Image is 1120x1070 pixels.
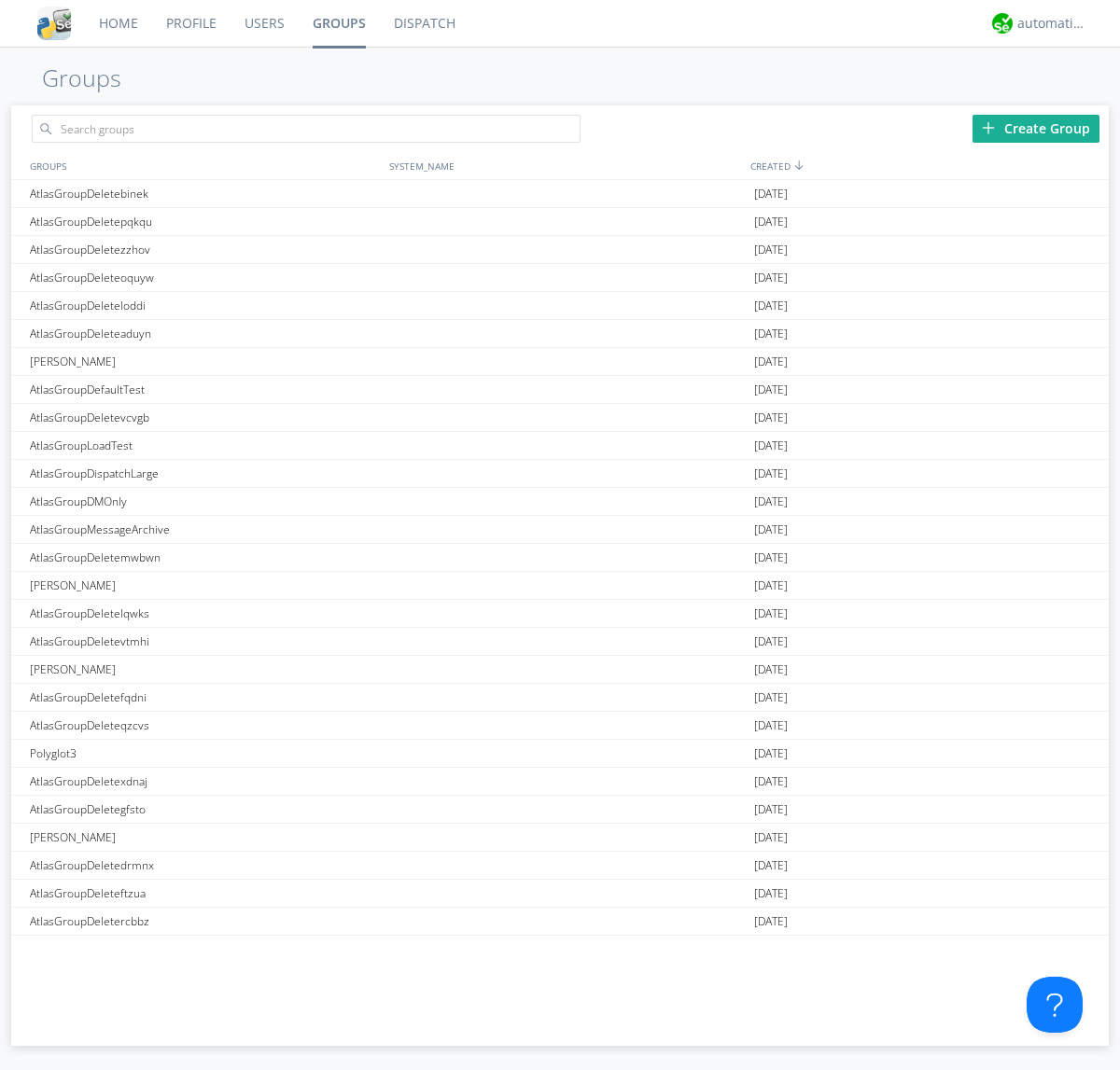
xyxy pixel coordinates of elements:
div: AtlasGroupDeletevtmhi [25,628,385,655]
span: [DATE] [754,936,788,964]
div: AtlasGroupDeletegfsto [25,796,385,823]
a: [PERSON_NAME][DATE] [11,348,1109,376]
a: AtlasGroupDeletehlpaj[DATE] [11,936,1109,964]
div: CREATED [746,152,1109,179]
div: SYSTEM_NAME [385,152,746,179]
a: AtlasGroupDeletedrmnx[DATE] [11,852,1109,880]
a: AtlasGroupDeletepqkqu[DATE] [11,208,1109,236]
div: AtlasGroupDeleteqzcvs [25,712,385,739]
a: AtlasGroupLoadTest[DATE] [11,432,1109,460]
span: [DATE] [754,852,788,880]
a: AtlasGroupDeletevcvgb[DATE] [11,404,1109,432]
div: AtlasGroupDeletezzhov [25,236,385,263]
span: [DATE] [754,404,788,432]
span: [DATE] [754,796,788,824]
div: AtlasGroupDeletehlpaj [25,936,385,963]
span: [DATE] [754,628,788,656]
span: [DATE] [754,264,788,292]
div: AtlasGroupDeleteloddi [25,292,385,319]
span: [DATE] [754,432,788,460]
a: AtlasGroupDeletefqdni[DATE] [11,684,1109,712]
a: AtlasGroupMessageArchive[DATE] [11,516,1109,544]
span: [DATE] [754,348,788,376]
div: AtlasGroupDispatchLarge [25,460,385,487]
span: [DATE] [754,908,788,936]
div: AtlasGroupDeletercbbz [25,908,385,935]
a: Polyglot3[DATE] [11,740,1109,768]
input: Search groups [32,115,581,143]
span: [DATE] [754,684,788,712]
a: AtlasGroupDeletevtmhi[DATE] [11,628,1109,656]
a: AtlasGroupDeletezzhov[DATE] [11,236,1109,264]
a: AtlasGroupDeletemwbwn[DATE] [11,544,1109,572]
div: AtlasGroupDeletemwbwn [25,544,385,571]
span: [DATE] [754,180,788,208]
span: [DATE] [754,740,788,768]
a: AtlasGroupDeletegfsto[DATE] [11,796,1109,824]
a: AtlasGroupDispatchLarge[DATE] [11,460,1109,488]
span: [DATE] [754,544,788,572]
a: AtlasGroupDeletexdnaj[DATE] [11,768,1109,796]
span: [DATE] [754,656,788,684]
div: GROUPS [25,152,380,179]
a: AtlasGroupDeleteftzua[DATE] [11,880,1109,908]
div: [PERSON_NAME] [25,348,385,375]
div: Polyglot3 [25,740,385,767]
div: AtlasGroupDeletebinek [25,180,385,207]
div: AtlasGroupMessageArchive [25,516,385,543]
div: Create Group [973,115,1099,143]
div: [PERSON_NAME] [25,824,385,851]
div: AtlasGroupDeletexdnaj [25,768,385,795]
a: AtlasGroupDeleteaduyn[DATE] [11,320,1109,348]
a: [PERSON_NAME][DATE] [11,656,1109,684]
span: [DATE] [754,880,788,908]
span: [DATE] [754,712,788,740]
span: [DATE] [754,292,788,320]
div: AtlasGroupDefaultTest [25,376,385,403]
img: plus.svg [982,121,995,134]
span: [DATE] [754,516,788,544]
div: [PERSON_NAME] [25,656,385,683]
span: [DATE] [754,488,788,516]
a: AtlasGroupDeleteqzcvs[DATE] [11,712,1109,740]
span: [DATE] [754,600,788,628]
div: AtlasGroupDeletefqdni [25,684,385,711]
img: d2d01cd9b4174d08988066c6d424eccd [992,13,1013,34]
div: automation+atlas [1017,14,1087,33]
span: [DATE] [754,824,788,852]
div: AtlasGroupDeletepqkqu [25,208,385,235]
a: AtlasGroupDeletercbbz[DATE] [11,908,1109,936]
div: AtlasGroupDeleteftzua [25,880,385,907]
div: [PERSON_NAME] [25,572,385,599]
a: AtlasGroupDeletebinek[DATE] [11,180,1109,208]
div: AtlasGroupDeletevcvgb [25,404,385,431]
span: [DATE] [754,768,788,796]
a: AtlasGroupDMOnly[DATE] [11,488,1109,516]
div: AtlasGroupDeleteoquyw [25,264,385,291]
span: [DATE] [754,572,788,600]
a: AtlasGroupDeletelqwks[DATE] [11,600,1109,628]
iframe: Toggle Customer Support [1027,977,1083,1033]
a: AtlasGroupDeleteoquyw[DATE] [11,264,1109,292]
a: AtlasGroupDeleteloddi[DATE] [11,292,1109,320]
div: AtlasGroupDeleteaduyn [25,320,385,347]
div: AtlasGroupLoadTest [25,432,385,459]
div: AtlasGroupDMOnly [25,488,385,515]
span: [DATE] [754,320,788,348]
a: [PERSON_NAME][DATE] [11,824,1109,852]
img: cddb5a64eb264b2086981ab96f4c1ba7 [37,7,71,40]
a: AtlasGroupDefaultTest[DATE] [11,376,1109,404]
span: [DATE] [754,208,788,236]
a: [PERSON_NAME][DATE] [11,572,1109,600]
span: [DATE] [754,460,788,488]
div: AtlasGroupDeletelqwks [25,600,385,627]
span: [DATE] [754,376,788,404]
div: AtlasGroupDeletedrmnx [25,852,385,879]
span: [DATE] [754,236,788,264]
